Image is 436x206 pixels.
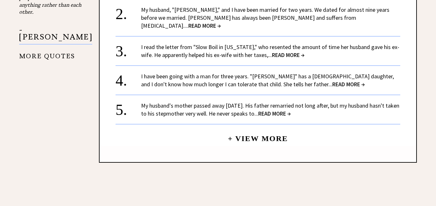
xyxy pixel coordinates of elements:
a: I have been going with a man for three years. "[PERSON_NAME]" has a [DEMOGRAPHIC_DATA] daughter, ... [141,73,394,88]
span: READ MORE → [272,51,304,59]
div: 5. [116,102,141,113]
div: 4. [116,72,141,84]
a: My husband's mother passed away [DATE]. His father remarried not long after, but my husband hasn'... [141,102,399,117]
span: READ MORE → [258,110,291,117]
p: - [PERSON_NAME] [19,26,92,45]
div: 2. [116,6,141,18]
span: READ MORE → [188,22,221,29]
a: + View More [228,129,288,143]
a: I read the letter from "Slow Boil in [US_STATE]," who resented the amount of time her husband gav... [141,43,399,59]
div: 3. [116,43,141,55]
a: MORE QUOTES [19,47,75,60]
span: READ MORE → [332,81,365,88]
iframe: Advertisement [19,76,83,203]
a: My husband, "[PERSON_NAME]," and I have been married for two years. We dated for almost nine year... [141,6,389,29]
